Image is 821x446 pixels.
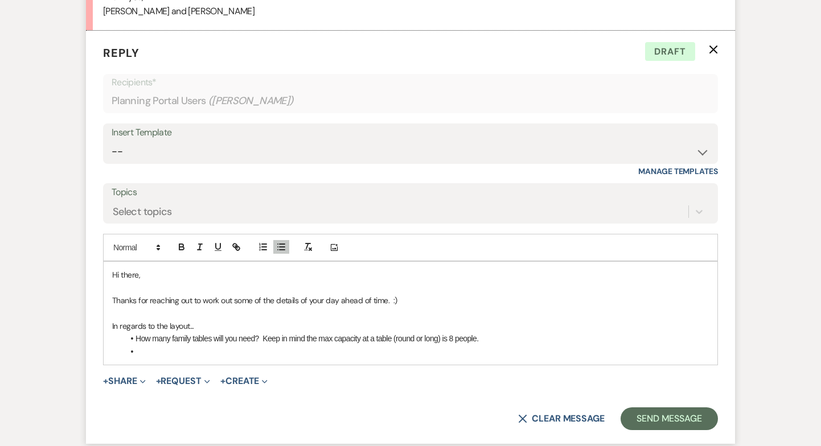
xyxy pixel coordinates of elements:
p: [PERSON_NAME] and [PERSON_NAME] [103,4,718,19]
span: + [220,377,225,386]
button: Request [156,377,210,386]
p: In regards to the layout... [112,320,709,332]
div: Select topics [113,204,172,220]
button: Share [103,377,146,386]
button: Clear message [518,414,605,423]
span: Draft [645,42,695,61]
li: How many family tables will you need? Keep in mind the max capacity at a table (round or long) is... [124,332,709,345]
div: Planning Portal Users [112,90,709,112]
span: + [103,377,108,386]
p: Thanks for reaching out to work out some of the details of your day ahead of time. :) [112,294,709,307]
p: Hi there, [112,269,709,281]
a: Manage Templates [638,166,718,176]
div: Insert Template [112,125,709,141]
span: + [156,377,161,386]
button: Send Message [621,407,718,430]
span: Reply [103,46,139,60]
span: ( [PERSON_NAME] ) [208,93,294,109]
button: Create [220,377,268,386]
label: Topics [112,184,709,201]
p: Recipients* [112,75,709,90]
